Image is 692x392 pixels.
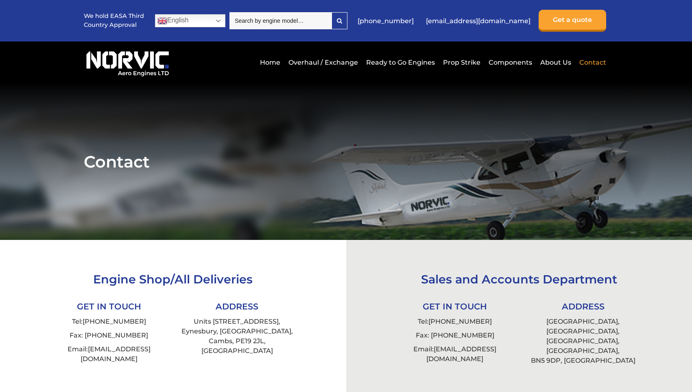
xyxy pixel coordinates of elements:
[539,10,606,32] a: Get a quote
[487,52,534,72] a: Components
[155,14,225,27] a: English
[45,315,173,329] li: Tel:
[81,345,151,363] a: [EMAIL_ADDRESS][DOMAIN_NAME]
[173,315,301,358] li: Units [STREET_ADDRESS], Eynesbury, [GEOGRAPHIC_DATA], Cambs, PE19 2JL, [GEOGRAPHIC_DATA]
[391,298,519,315] li: GET IN TOUCH
[391,315,519,329] li: Tel:
[391,329,519,342] li: Fax: [PHONE_NUMBER]
[364,52,437,72] a: Ready to Go Engines
[422,11,535,31] a: [EMAIL_ADDRESS][DOMAIN_NAME]
[286,52,360,72] a: Overhaul / Exchange
[426,345,496,363] a: [EMAIL_ADDRESS][DOMAIN_NAME]
[391,342,519,366] li: Email:
[45,329,173,342] li: Fax: [PHONE_NUMBER]
[45,298,173,315] li: GET IN TOUCH
[157,16,167,26] img: en
[577,52,606,72] a: Contact
[84,152,608,172] h1: Contact
[519,298,647,315] li: ADDRESS
[45,272,301,286] h3: Engine Shop/All Deliveries
[83,318,146,325] a: [PHONE_NUMBER]
[84,12,145,29] p: We hold EASA Third Country Approval
[538,52,573,72] a: About Us
[173,298,301,315] li: ADDRESS
[441,52,482,72] a: Prop Strike
[391,272,647,286] h3: Sales and Accounts Department
[84,48,171,77] img: Norvic Aero Engines logo
[519,315,647,368] li: [GEOGRAPHIC_DATA], [GEOGRAPHIC_DATA], [GEOGRAPHIC_DATA], [GEOGRAPHIC_DATA], BN5 9DP, [GEOGRAPHIC_...
[258,52,282,72] a: Home
[428,318,492,325] a: [PHONE_NUMBER]
[354,11,418,31] a: [PHONE_NUMBER]
[229,12,332,29] input: Search by engine model…
[45,342,173,366] li: Email:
